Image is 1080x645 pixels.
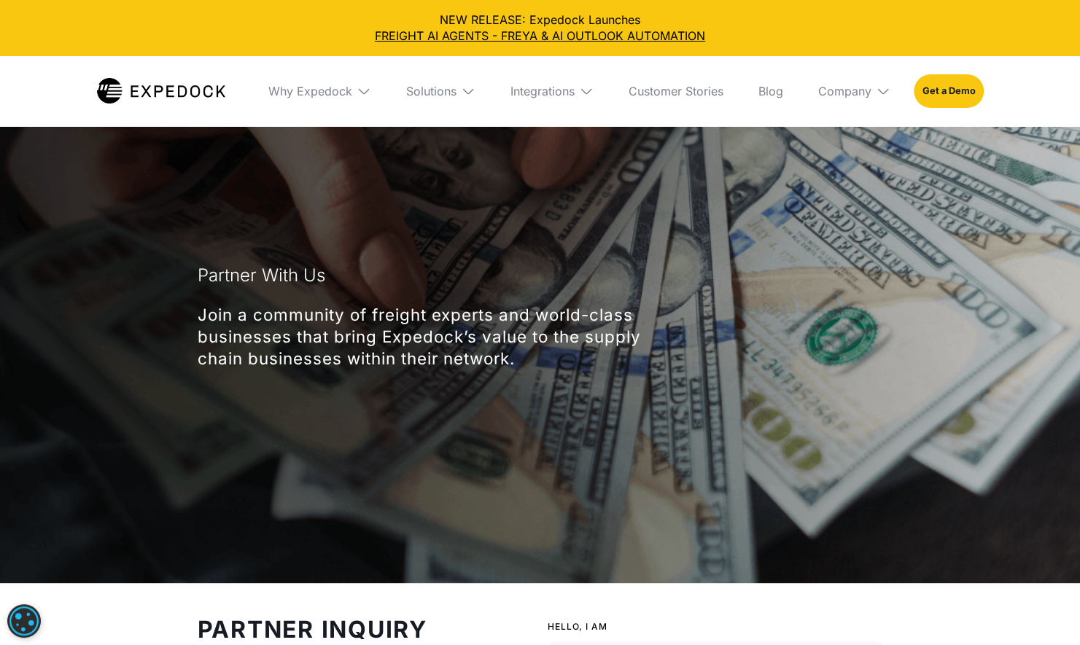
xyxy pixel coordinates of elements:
[395,56,487,126] div: Solutions
[1007,575,1080,645] iframe: Chat Widget
[12,28,1068,44] a: FREIGHT AI AGENTS - FREYA & AI OUTLOOK AUTOMATION
[510,84,575,98] div: Integrations
[807,56,902,126] div: Company
[617,56,735,126] a: Customer Stories
[198,258,325,293] h1: Partner With Us
[12,12,1068,44] div: NEW RELEASE: Expedock Launches
[198,304,691,370] p: Join a community of freight experts and world-class businesses that bring Expedock’s value to the...
[548,619,883,634] label: HELLO, I AM
[257,56,383,126] div: Why Expedock
[747,56,795,126] a: Blog
[914,74,983,108] a: Get a Demo
[818,84,871,98] div: Company
[406,84,457,98] div: Solutions
[268,84,352,98] div: Why Expedock
[499,56,605,126] div: Integrations
[198,615,427,644] strong: Partner Inquiry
